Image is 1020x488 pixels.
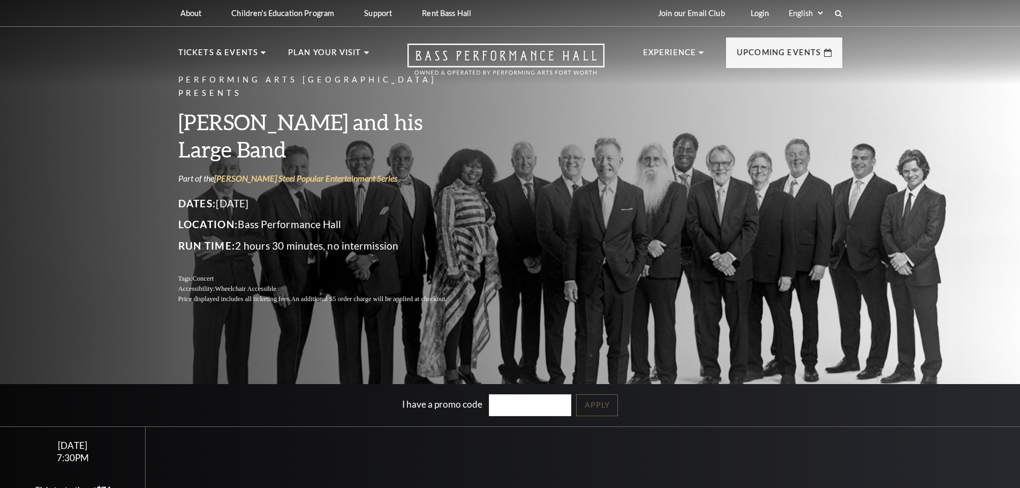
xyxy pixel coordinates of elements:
[180,9,202,18] p: About
[178,284,473,294] p: Accessibility:
[215,285,276,292] span: Wheelchair Accessible
[288,46,361,65] p: Plan Your Visit
[178,172,473,184] p: Part of the
[422,9,471,18] p: Rent Bass Hall
[643,46,697,65] p: Experience
[178,73,473,100] p: Performing Arts [GEOGRAPHIC_DATA] Presents
[13,453,133,462] div: 7:30PM
[178,46,259,65] p: Tickets & Events
[178,108,473,163] h3: [PERSON_NAME] and his Large Band
[178,197,216,209] span: Dates:
[178,239,236,252] span: Run Time:
[291,295,447,303] span: An additional $5 order charge will be applied at checkout.
[178,216,473,233] p: Bass Performance Hall
[178,274,473,284] p: Tags:
[231,9,334,18] p: Children's Education Program
[214,173,397,183] a: [PERSON_NAME] Steel Popular Entertainment Series
[178,195,473,212] p: [DATE]
[787,8,825,18] select: Select:
[364,9,392,18] p: Support
[13,440,133,451] div: [DATE]
[737,46,821,65] p: Upcoming Events
[402,399,482,410] label: I have a promo code
[178,294,473,304] p: Price displayed includes all ticketing fees.
[178,218,238,230] span: Location:
[192,275,214,282] span: Concert
[178,237,473,254] p: 2 hours 30 minutes, no intermission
